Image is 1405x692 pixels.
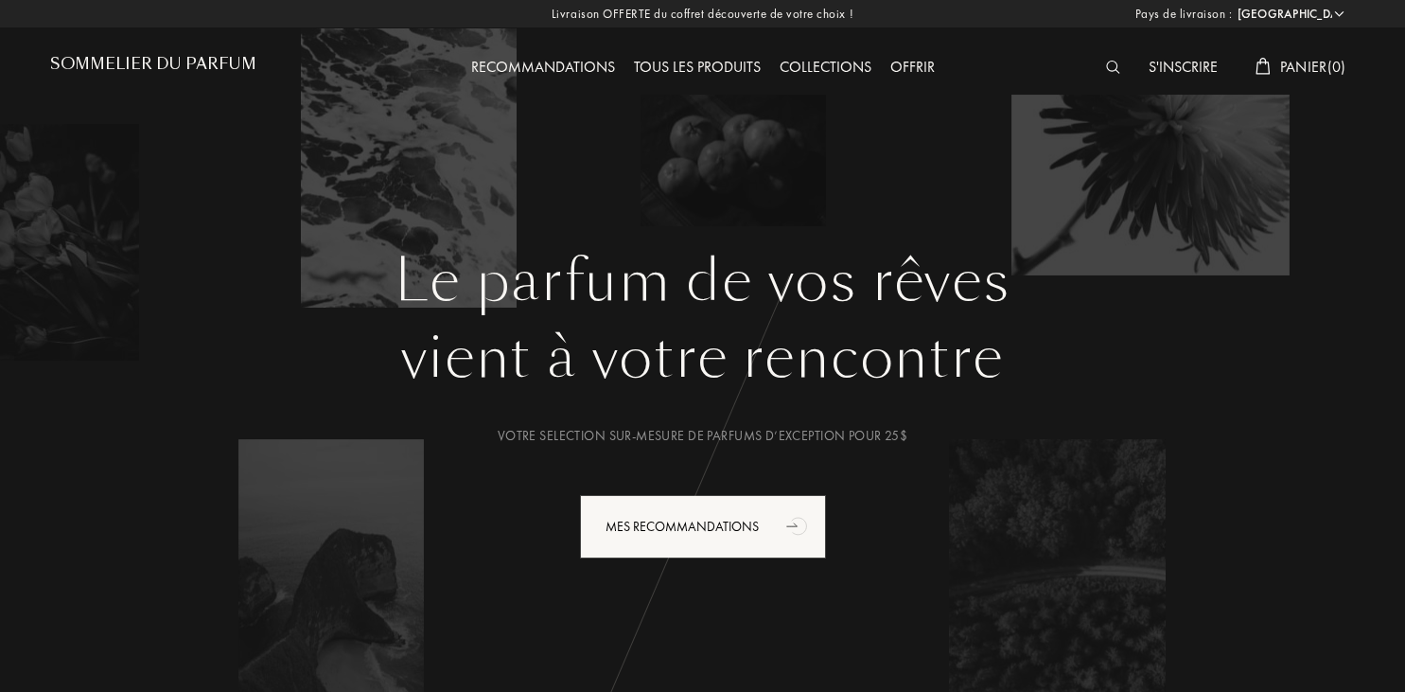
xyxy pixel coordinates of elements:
[1332,7,1346,21] img: arrow_w.png
[64,315,1342,400] div: vient à votre rencontre
[50,55,256,80] a: Sommelier du Parfum
[1139,56,1227,80] div: S'inscrire
[64,247,1342,315] h1: Le parfum de vos rêves
[1139,57,1227,77] a: S'inscrire
[1280,57,1346,77] span: Panier ( 0 )
[1135,5,1233,24] span: Pays de livraison :
[881,56,944,80] div: Offrir
[1106,61,1120,74] img: search_icn_white.svg
[624,56,770,80] div: Tous les produits
[770,57,881,77] a: Collections
[770,56,881,80] div: Collections
[50,55,256,73] h1: Sommelier du Parfum
[64,426,1342,446] div: Votre selection sur-mesure de parfums d’exception pour 25$
[462,56,624,80] div: Recommandations
[624,57,770,77] a: Tous les produits
[462,57,624,77] a: Recommandations
[1256,58,1271,75] img: cart_white.svg
[780,506,817,544] div: animation
[580,495,826,559] div: Mes Recommandations
[566,495,840,559] a: Mes Recommandationsanimation
[881,57,944,77] a: Offrir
